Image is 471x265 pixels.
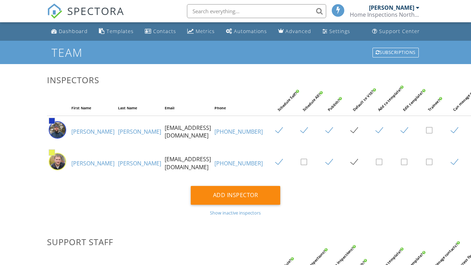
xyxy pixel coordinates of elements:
[47,210,424,216] div: Show inactive inspectors
[285,28,311,34] div: Advanced
[118,159,161,167] a: [PERSON_NAME]
[302,69,345,112] div: Schedule All?
[47,75,424,85] h3: Inspectors
[163,116,213,148] td: [EMAIL_ADDRESS][DOMAIN_NAME]
[67,3,124,18] span: SPECTORA
[427,69,470,112] div: Trainee?
[372,48,419,57] div: Subscriptions
[352,69,395,112] div: Default to V10?
[163,148,213,179] td: [EMAIL_ADDRESS][DOMAIN_NAME]
[369,4,414,11] div: [PERSON_NAME]
[379,28,420,34] div: Support Center
[185,25,218,38] a: Metrics
[47,9,124,24] a: SPECTORA
[52,46,419,59] h1: Team
[402,69,445,112] div: Edit template?
[214,128,263,135] a: [PHONE_NUMBER]
[277,69,320,112] div: Schedule Self?
[96,25,136,38] a: Templates
[70,100,116,116] th: First Name
[214,159,263,167] a: [PHONE_NUMBER]
[234,28,267,34] div: Automations
[49,121,66,139] img: untitled_design_12.png
[377,69,420,112] div: Add to template?
[47,3,62,19] img: The Best Home Inspection Software - Spectora
[49,153,66,170] img: untitled_design_13.png
[48,25,91,38] a: Dashboard
[163,100,213,116] th: Email
[327,69,370,112] div: Publish?
[107,28,134,34] div: Templates
[59,28,88,34] div: Dashboard
[71,159,115,167] a: [PERSON_NAME]
[350,11,419,18] div: Home Inspections Northwest
[275,25,314,38] a: Advanced
[153,28,176,34] div: Contacts
[116,100,163,116] th: Last Name
[71,128,115,135] a: [PERSON_NAME]
[320,25,353,38] a: Settings
[142,25,179,38] a: Contacts
[196,28,215,34] div: Metrics
[187,4,326,18] input: Search everything...
[191,186,281,205] div: Add Inspector
[223,25,270,38] a: Automations (Basic)
[118,128,161,135] a: [PERSON_NAME]
[213,100,265,116] th: Phone
[372,47,419,58] a: Subscriptions
[329,28,350,34] div: Settings
[369,25,423,38] a: Support Center
[47,237,424,247] h3: Support Staff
